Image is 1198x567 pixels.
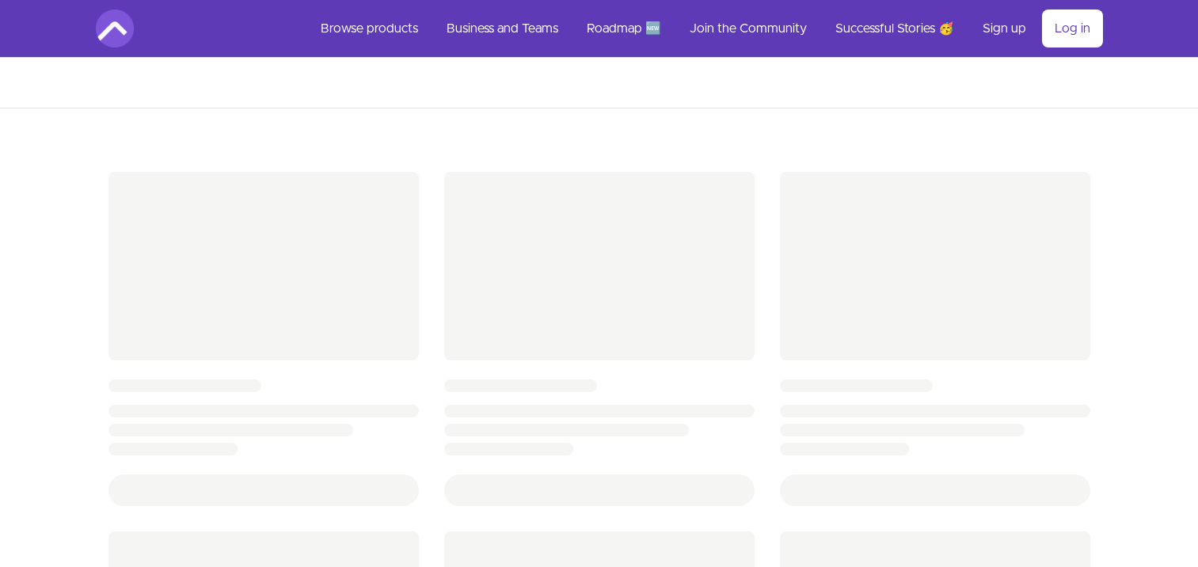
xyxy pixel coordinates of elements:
[434,10,571,48] a: Business and Teams
[970,10,1039,48] a: Sign up
[96,10,134,48] img: Amigoscode logo
[574,10,674,48] a: Roadmap 🆕
[1042,10,1103,48] a: Log in
[677,10,820,48] a: Join the Community
[308,10,1103,48] nav: Main
[823,10,967,48] a: Successful Stories 🥳
[308,10,431,48] a: Browse products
